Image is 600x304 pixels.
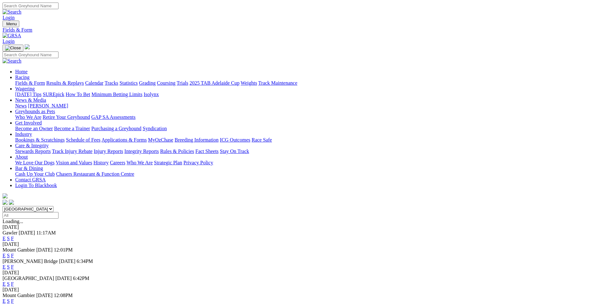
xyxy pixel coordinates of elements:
a: ICG Outcomes [220,137,250,143]
input: Select date [3,212,59,219]
a: S [7,253,10,258]
a: Bar & Dining [15,166,43,171]
div: Industry [15,137,597,143]
button: Toggle navigation [3,45,23,52]
a: Grading [139,80,156,86]
span: [DATE] [59,258,76,264]
img: Search [3,58,22,64]
a: About [15,154,28,160]
a: [DATE] Tips [15,92,41,97]
span: Menu [6,21,17,26]
a: SUREpick [43,92,64,97]
a: Applications & Forms [102,137,147,143]
a: Who We Are [15,114,41,120]
span: 6:34PM [77,258,93,264]
a: F [11,298,14,304]
div: Care & Integrity [15,149,597,154]
input: Search [3,52,59,58]
a: Isolynx [144,92,159,97]
img: logo-grsa-white.png [3,193,8,198]
a: E [3,264,6,270]
a: We Love Our Dogs [15,160,54,165]
a: Login To Blackbook [15,183,57,188]
a: Who We Are [127,160,153,165]
a: Careers [110,160,125,165]
div: About [15,160,597,166]
div: [DATE] [3,241,597,247]
a: Become a Trainer [54,126,90,131]
a: Statistics [120,80,138,86]
a: E [3,298,6,304]
a: Strategic Plan [154,160,182,165]
a: F [11,281,14,287]
img: Search [3,9,22,15]
a: News & Media [15,97,46,103]
span: 12:08PM [54,293,73,298]
a: Vision and Values [56,160,92,165]
div: Greyhounds as Pets [15,114,597,120]
a: Schedule of Fees [66,137,100,143]
a: F [11,236,14,241]
a: News [15,103,27,108]
a: Become an Owner [15,126,53,131]
a: E [3,236,6,241]
div: Racing [15,80,597,86]
a: Privacy Policy [183,160,213,165]
img: twitter.svg [9,200,14,205]
img: Close [5,46,21,51]
a: How To Bet [66,92,90,97]
a: Greyhounds as Pets [15,109,55,114]
a: Cash Up Your Club [15,171,55,177]
span: [DATE] [36,247,53,252]
a: Race Safe [251,137,272,143]
a: Login [3,39,15,44]
a: Rules & Policies [160,149,194,154]
a: Login [3,15,15,20]
a: F [11,264,14,270]
span: [DATE] [55,276,72,281]
div: Wagering [15,92,597,97]
img: GRSA [3,33,21,39]
a: Breeding Information [175,137,219,143]
a: MyOzChase [148,137,173,143]
span: Loading... [3,219,23,224]
a: Integrity Reports [124,149,159,154]
div: Get Involved [15,126,597,131]
a: S [7,281,10,287]
div: [DATE] [3,224,597,230]
a: S [7,298,10,304]
a: Syndication [143,126,167,131]
a: Home [15,69,28,74]
a: S [7,264,10,270]
a: Tracks [105,80,118,86]
span: 11:17AM [36,230,56,235]
div: Bar & Dining [15,171,597,177]
a: Results & Replays [46,80,84,86]
a: History [93,160,108,165]
img: facebook.svg [3,200,8,205]
a: Bookings & Scratchings [15,137,65,143]
span: Mount Gambier [3,247,35,252]
a: Fields & Form [15,80,45,86]
button: Toggle navigation [3,21,19,27]
a: Chasers Restaurant & Function Centre [56,171,134,177]
img: logo-grsa-white.png [25,44,30,49]
a: 2025 TAB Adelaide Cup [189,80,239,86]
span: Gawler [3,230,17,235]
a: Fields & Form [3,27,597,33]
a: Calendar [85,80,103,86]
a: Get Involved [15,120,42,125]
span: Mount Gambier [3,293,35,298]
a: F [11,253,14,258]
a: S [7,236,10,241]
a: Coursing [157,80,176,86]
a: GAP SA Assessments [91,114,136,120]
span: [DATE] [19,230,35,235]
a: Track Injury Rebate [52,149,92,154]
div: [DATE] [3,270,597,276]
span: 6:42PM [73,276,90,281]
a: Contact GRSA [15,177,46,182]
a: Injury Reports [94,149,123,154]
a: Minimum Betting Limits [91,92,142,97]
